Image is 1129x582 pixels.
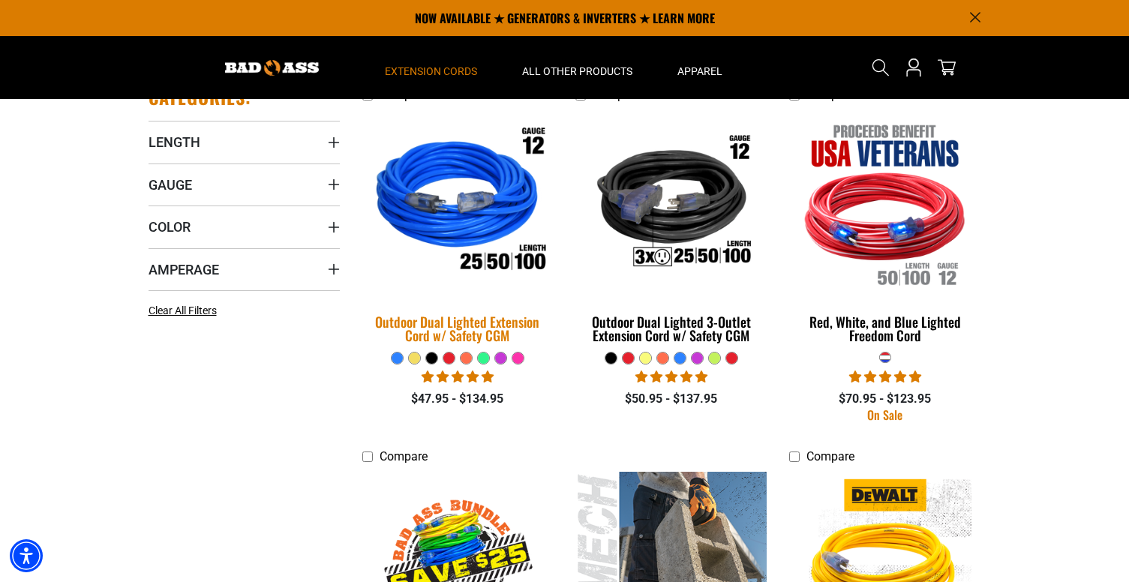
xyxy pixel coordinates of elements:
summary: Apparel [655,36,745,99]
img: Bad Ass Extension Cords [225,60,319,76]
div: Accessibility Menu [10,539,43,572]
summary: Amperage [149,248,340,290]
span: 4.80 stars [635,370,707,384]
div: $47.95 - $134.95 [362,390,554,408]
span: 4.95 stars [849,370,921,384]
a: Outdoor Dual Lighted 3-Outlet Extension Cord w/ Safety CGM Outdoor Dual Lighted 3-Outlet Extensio... [575,109,767,351]
span: Extension Cords [385,64,477,78]
span: 4.81 stars [422,370,494,384]
div: $70.95 - $123.95 [789,390,980,408]
a: Outdoor Dual Lighted Extension Cord w/ Safety CGM Outdoor Dual Lighted Extension Cord w/ Safety CGM [362,109,554,351]
div: $50.95 - $137.95 [575,390,767,408]
img: Outdoor Dual Lighted Extension Cord w/ Safety CGM [353,107,563,299]
summary: Search [869,55,893,79]
summary: Extension Cords [362,36,500,99]
a: Red, White, and Blue Lighted Freedom Cord Red, White, and Blue Lighted Freedom Cord [789,109,980,351]
h2: Categories: [149,85,252,109]
div: On Sale [789,409,980,421]
a: Clear All Filters [149,303,223,319]
summary: Color [149,205,340,247]
span: Compare [380,449,428,463]
span: Color [149,218,191,235]
summary: Length [149,121,340,163]
span: All Other Products [522,64,632,78]
div: Red, White, and Blue Lighted Freedom Cord [789,315,980,342]
span: Amperage [149,261,219,278]
img: Outdoor Dual Lighted 3-Outlet Extension Cord w/ Safety CGM [577,117,766,289]
span: Compare [806,449,854,463]
span: Apparel [677,64,722,78]
summary: All Other Products [500,36,655,99]
img: Red, White, and Blue Lighted Freedom Cord [791,117,980,289]
div: Outdoor Dual Lighted Extension Cord w/ Safety CGM [362,315,554,342]
span: Length [149,133,200,151]
div: Outdoor Dual Lighted 3-Outlet Extension Cord w/ Safety CGM [575,315,767,342]
span: Clear All Filters [149,304,217,316]
summary: Gauge [149,163,340,205]
span: Gauge [149,176,192,193]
